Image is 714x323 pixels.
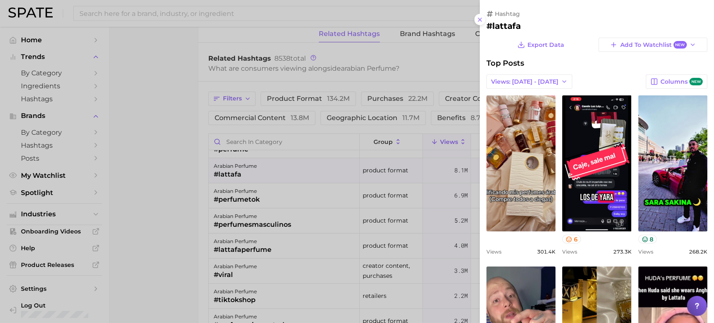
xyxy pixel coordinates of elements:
[660,78,703,86] span: Columns
[599,38,707,52] button: Add to WatchlistNew
[638,249,653,255] span: Views
[620,41,686,49] span: Add to Watchlist
[646,74,707,89] button: Columnsnew
[638,235,657,244] button: 8
[562,249,577,255] span: Views
[515,38,566,52] button: Export Data
[527,41,564,49] span: Export Data
[491,78,558,85] span: Views: [DATE] - [DATE]
[673,41,687,49] span: New
[486,21,707,31] h2: #lattafa
[486,74,572,89] button: Views: [DATE] - [DATE]
[562,235,581,244] button: 6
[486,59,524,68] span: Top Posts
[537,249,555,255] span: 301.4k
[486,249,502,255] span: Views
[495,10,520,18] span: hashtag
[689,249,707,255] span: 268.2k
[689,78,703,86] span: new
[613,249,632,255] span: 273.3k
